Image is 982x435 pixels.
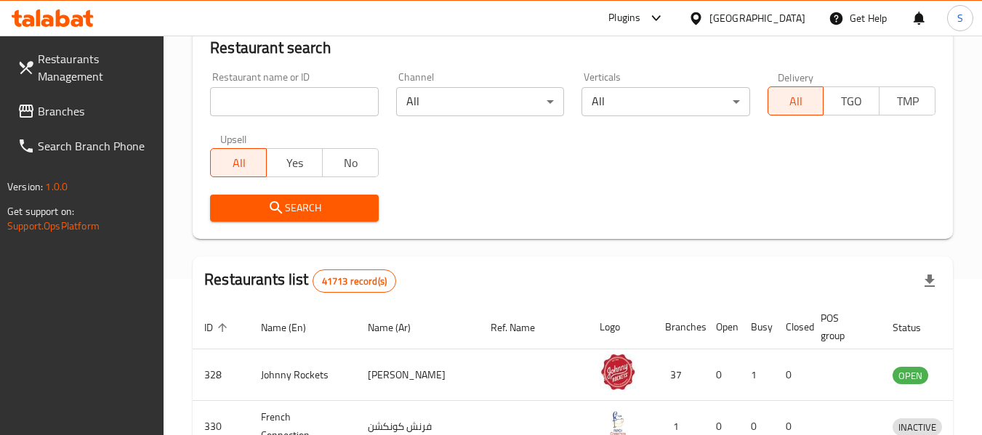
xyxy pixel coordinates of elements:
[249,349,356,401] td: Johnny Rockets
[885,91,930,112] span: TMP
[266,148,323,177] button: Yes
[829,91,874,112] span: TGO
[261,319,325,336] span: Name (En)
[778,72,814,82] label: Delivery
[222,199,366,217] span: Search
[704,305,739,349] th: Open
[45,177,68,196] span: 1.0.0
[588,305,653,349] th: Logo
[709,10,805,26] div: [GEOGRAPHIC_DATA]
[210,37,935,59] h2: Restaurant search
[322,148,379,177] button: No
[6,129,164,163] a: Search Branch Phone
[821,309,864,344] span: POS group
[739,349,774,401] td: 1
[220,134,247,144] label: Upsell
[893,319,940,336] span: Status
[38,102,153,120] span: Branches
[38,137,153,155] span: Search Branch Phone
[7,202,74,221] span: Get support on:
[600,354,636,390] img: Johnny Rockets
[6,41,164,94] a: Restaurants Management
[957,10,963,26] span: S
[204,319,232,336] span: ID
[774,91,818,112] span: All
[313,275,395,288] span: 41713 record(s)
[7,216,100,235] a: Support.OpsPlatform
[273,153,317,174] span: Yes
[210,148,267,177] button: All
[368,319,430,336] span: Name (Ar)
[193,349,249,401] td: 328
[210,87,378,116] input: Search for restaurant name or ID..
[893,367,928,384] div: OPEN
[396,87,564,116] div: All
[774,349,809,401] td: 0
[6,94,164,129] a: Branches
[38,50,153,85] span: Restaurants Management
[768,86,824,115] button: All
[653,349,704,401] td: 37
[217,153,261,174] span: All
[329,153,373,174] span: No
[7,177,43,196] span: Version:
[210,195,378,221] button: Search
[356,349,479,401] td: [PERSON_NAME]
[653,305,704,349] th: Branches
[313,269,396,293] div: Total records count
[879,86,935,115] button: TMP
[912,264,947,298] div: Export file
[608,9,640,27] div: Plugins
[739,305,774,349] th: Busy
[823,86,880,115] button: TGO
[581,87,749,116] div: All
[774,305,809,349] th: Closed
[704,349,739,401] td: 0
[204,269,396,293] h2: Restaurants list
[893,367,928,384] span: OPEN
[491,319,554,336] span: Ref. Name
